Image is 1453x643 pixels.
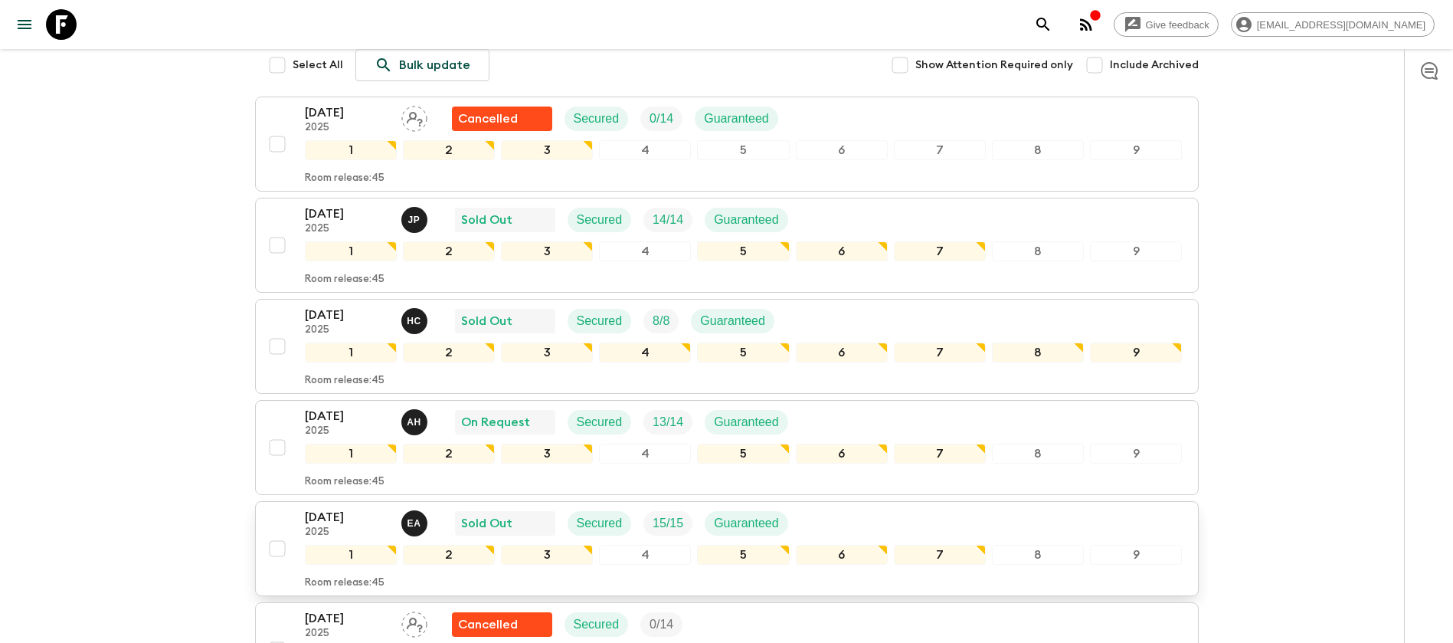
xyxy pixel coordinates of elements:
[305,375,385,387] p: Room release: 45
[1114,12,1219,37] a: Give feedback
[355,49,489,81] a: Bulk update
[501,545,593,565] div: 3
[915,57,1073,73] span: Show Attention Required only
[305,103,389,122] p: [DATE]
[568,208,632,232] div: Secured
[577,413,623,431] p: Secured
[401,308,430,334] button: HC
[574,615,620,634] p: Secured
[458,110,518,128] p: Cancelled
[714,413,779,431] p: Guaranteed
[401,207,430,233] button: JP
[577,514,623,533] p: Secured
[401,110,427,123] span: Assign pack leader
[461,514,512,533] p: Sold Out
[650,110,673,128] p: 0 / 14
[640,107,682,131] div: Trip Fill
[305,577,385,589] p: Room release: 45
[653,413,683,431] p: 13 / 14
[305,324,389,336] p: 2025
[574,110,620,128] p: Secured
[305,241,397,261] div: 1
[1090,545,1182,565] div: 9
[461,413,530,431] p: On Request
[992,140,1084,160] div: 8
[305,172,385,185] p: Room release: 45
[501,241,593,261] div: 3
[565,107,629,131] div: Secured
[1137,19,1218,31] span: Give feedback
[643,511,692,536] div: Trip Fill
[1110,57,1199,73] span: Include Archived
[401,616,427,628] span: Assign pack leader
[992,241,1084,261] div: 8
[305,425,389,438] p: 2025
[407,517,421,530] p: E A
[255,501,1199,596] button: [DATE]2025Ernesto AndradeSold OutSecuredTrip FillGuaranteed123456789Room release:45
[599,343,691,363] div: 4
[796,140,888,160] div: 6
[894,343,986,363] div: 7
[568,410,632,435] div: Secured
[599,140,691,160] div: 4
[401,510,430,536] button: EA
[452,107,552,131] div: Flash Pack cancellation
[640,612,682,637] div: Trip Fill
[407,416,421,428] p: A H
[650,615,673,634] p: 0 / 14
[796,241,888,261] div: 6
[697,545,789,565] div: 5
[643,309,679,333] div: Trip Fill
[403,545,495,565] div: 2
[1090,140,1182,160] div: 9
[452,612,552,637] div: Flash Pack cancellation
[796,444,888,464] div: 6
[653,514,683,533] p: 15 / 15
[255,299,1199,394] button: [DATE]2025Hector Carillo Sold OutSecuredTrip FillGuaranteed123456789Room release:45
[305,545,397,565] div: 1
[599,241,691,261] div: 4
[894,545,986,565] div: 7
[305,205,389,223] p: [DATE]
[1231,12,1435,37] div: [EMAIL_ADDRESS][DOMAIN_NAME]
[568,309,632,333] div: Secured
[714,211,779,229] p: Guaranteed
[401,313,430,325] span: Hector Carillo
[305,476,385,488] p: Room release: 45
[403,140,495,160] div: 2
[697,241,789,261] div: 5
[992,343,1084,363] div: 8
[697,343,789,363] div: 5
[697,444,789,464] div: 5
[461,312,512,330] p: Sold Out
[305,274,385,286] p: Room release: 45
[403,444,495,464] div: 2
[894,140,986,160] div: 7
[458,615,518,634] p: Cancelled
[501,140,593,160] div: 3
[1090,444,1182,464] div: 9
[599,545,691,565] div: 4
[1090,241,1182,261] div: 9
[293,57,343,73] span: Select All
[697,140,789,160] div: 5
[399,56,470,74] p: Bulk update
[401,409,430,435] button: AH
[255,97,1199,192] button: [DATE]2025Assign pack leaderFlash Pack cancellationSecuredTrip FillGuaranteed123456789Room releas...
[796,545,888,565] div: 6
[407,315,421,327] p: H C
[643,410,692,435] div: Trip Fill
[894,241,986,261] div: 7
[401,212,430,224] span: Joseph Pimentel
[714,514,779,533] p: Guaranteed
[305,407,389,425] p: [DATE]
[305,122,389,134] p: 2025
[992,545,1084,565] div: 8
[305,343,397,363] div: 1
[305,444,397,464] div: 1
[408,214,421,226] p: J P
[255,400,1199,495] button: [DATE]2025Alejandro HuamboOn RequestSecuredTrip FillGuaranteed123456789Room release:45
[501,343,593,363] div: 3
[643,208,692,232] div: Trip Fill
[403,343,495,363] div: 2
